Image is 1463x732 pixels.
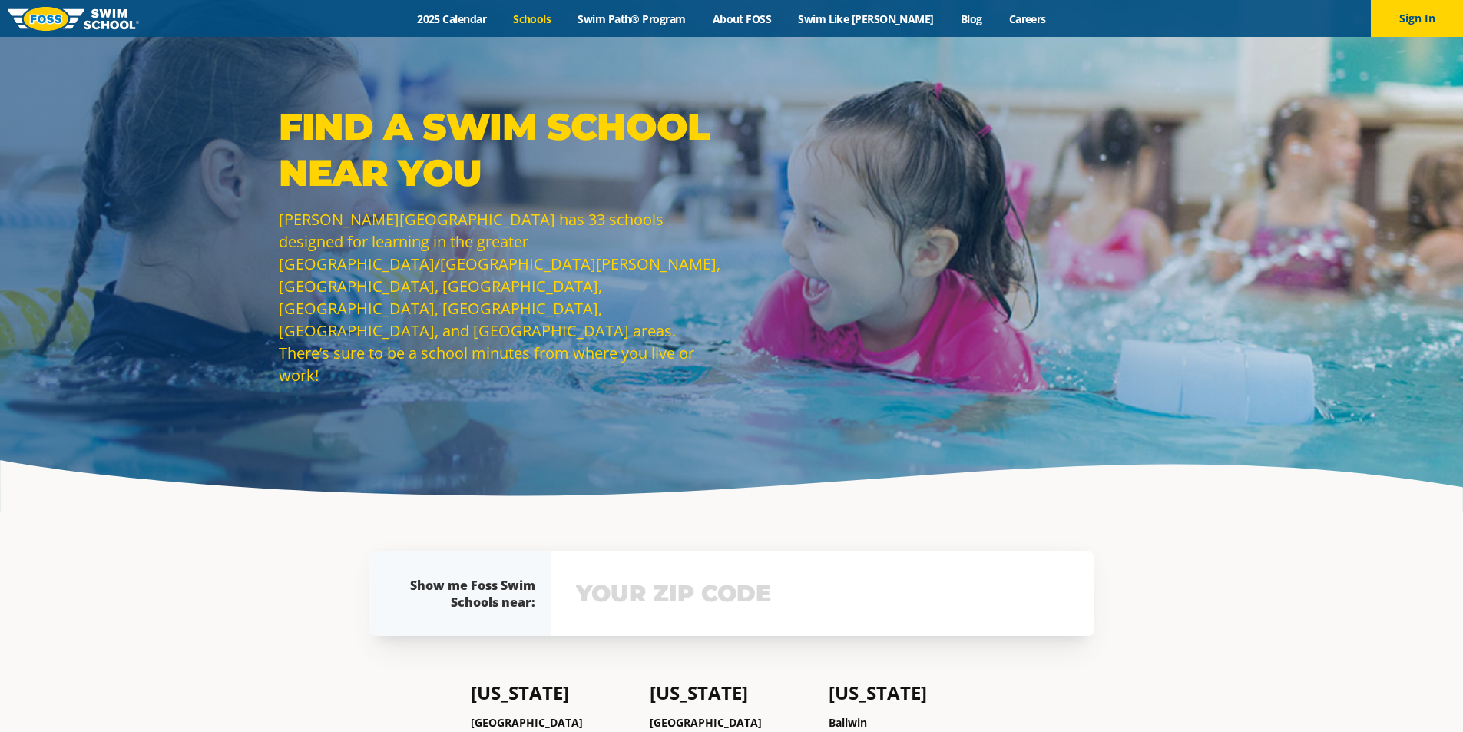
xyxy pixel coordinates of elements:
[400,577,535,611] div: Show me Foss Swim Schools near:
[404,12,500,26] a: 2025 Calendar
[500,12,564,26] a: Schools
[8,7,139,31] img: FOSS Swim School Logo
[650,682,813,704] h4: [US_STATE]
[785,12,948,26] a: Swim Like [PERSON_NAME]
[471,715,583,730] a: [GEOGRAPHIC_DATA]
[995,12,1059,26] a: Careers
[699,12,785,26] a: About FOSS
[829,715,867,730] a: Ballwin
[650,715,762,730] a: [GEOGRAPHIC_DATA]
[564,12,699,26] a: Swim Path® Program
[947,12,995,26] a: Blog
[279,208,724,386] p: [PERSON_NAME][GEOGRAPHIC_DATA] has 33 schools designed for learning in the greater [GEOGRAPHIC_DA...
[829,682,992,704] h4: [US_STATE]
[279,104,724,196] p: Find a Swim School Near You
[572,571,1073,616] input: YOUR ZIP CODE
[471,682,634,704] h4: [US_STATE]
